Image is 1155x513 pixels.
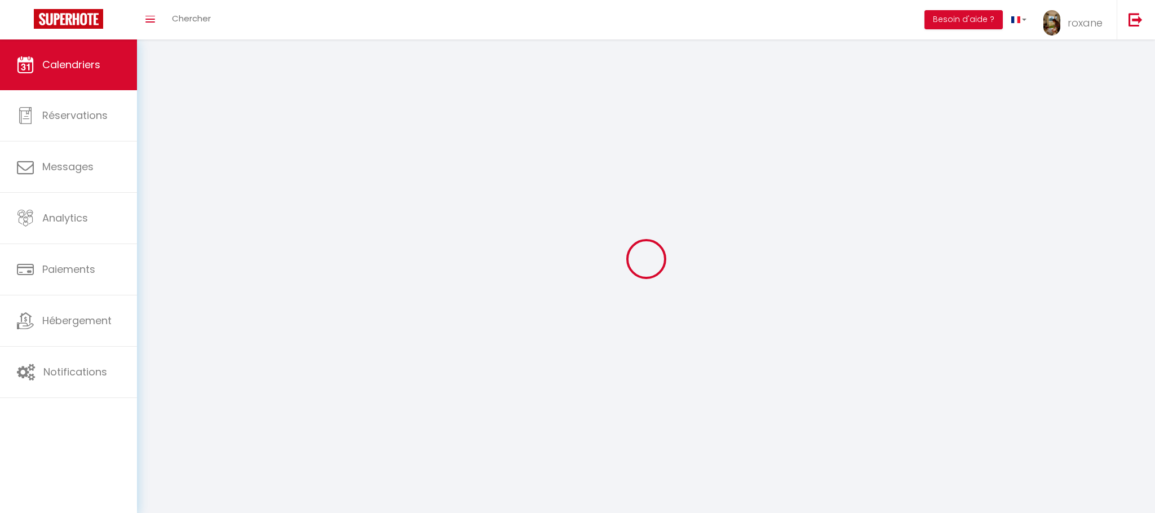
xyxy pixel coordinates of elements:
span: roxane [1068,16,1103,30]
span: Notifications [43,365,107,379]
span: Paiements [42,262,95,276]
img: ... [1043,10,1060,36]
span: Chercher [172,12,211,24]
span: Hébergement [42,313,112,328]
span: Calendriers [42,58,100,72]
span: Réservations [42,108,108,122]
button: Besoin d'aide ? [924,10,1003,29]
span: Messages [42,160,94,174]
img: Super Booking [34,9,103,29]
img: logout [1129,12,1143,26]
span: Analytics [42,211,88,225]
